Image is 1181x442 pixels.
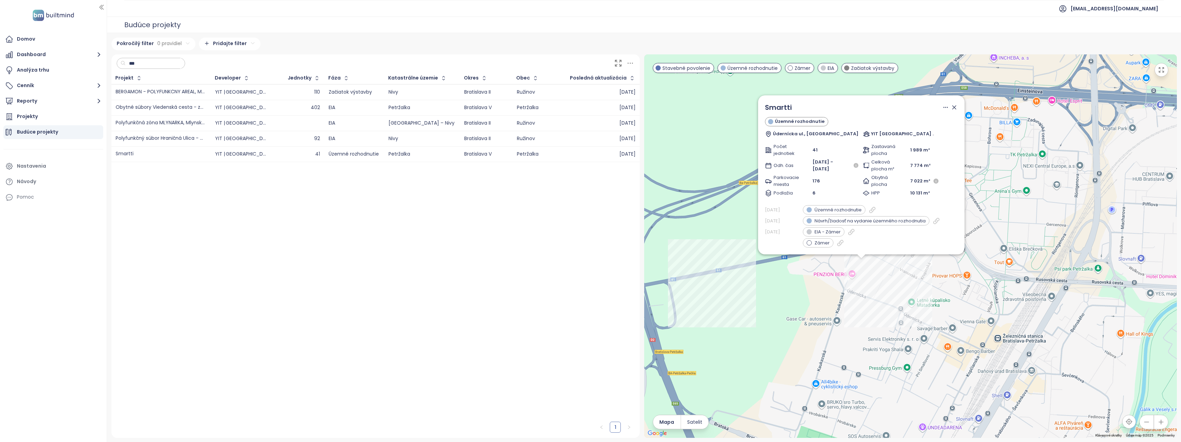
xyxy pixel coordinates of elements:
[3,110,103,124] a: Projekty
[31,8,76,22] img: logo
[17,177,36,186] div: Návody
[910,147,929,154] span: 1 989 m²
[828,64,834,72] span: EIA
[115,76,134,80] div: Projekt
[17,193,34,201] div: Pomoc
[569,152,635,156] div: [DATE]
[215,121,267,125] div: YIT [GEOGRAPHIC_DATA]
[624,422,635,433] button: right
[596,422,607,433] li: Predchádzajúca strana
[765,228,799,235] span: [DATE]
[3,48,103,62] button: Dashboard
[199,38,260,50] div: Pridajte filter
[116,105,205,110] div: Obytné súbory Viedenská cesta - západ (1)
[812,147,818,154] span: 41
[569,105,635,110] div: [DATE]
[329,121,380,125] div: EIA
[653,415,681,429] button: Mapa
[215,76,241,80] div: Developer
[774,190,797,197] span: Podlažia
[517,152,561,156] div: Petržalka
[389,136,456,141] div: Nivy
[329,90,380,94] div: Začiatok výstavby
[910,190,929,197] span: 10 131 m²
[569,136,635,141] div: [DATE]
[464,136,508,141] div: Bratislava II
[328,76,341,80] div: Fáza
[795,64,810,72] span: Zámer
[517,136,561,141] div: Ružinov
[215,105,267,110] div: YIT [GEOGRAPHIC_DATA]
[687,418,702,426] span: Satelit
[17,128,58,136] div: Budúce projekty
[871,130,933,137] span: YIT [GEOGRAPHIC_DATA] .
[3,159,103,173] a: Nastavenia
[871,174,895,188] span: Obytná plocha
[3,94,103,108] button: Reporty
[570,76,627,80] div: Posledná aktualizácia
[774,143,797,157] span: Počet jednotiek
[727,64,778,72] span: Územné rozhodnutie
[3,190,103,204] div: Pomoc
[464,90,508,94] div: Bratislava II
[288,76,311,80] div: Jednotky
[1158,433,1175,437] a: Podmienky
[610,422,621,433] li: 1
[774,162,797,169] span: Odh. čas
[464,76,479,80] div: Okres
[610,422,620,432] a: 1
[464,152,508,156] div: Bratislava V
[276,105,320,110] div: 402
[765,103,792,112] span: Smartti
[388,76,438,80] div: Katastrálne územie
[116,120,205,126] div: Polyfunkčná zóna MLYNÁRKA, Mlynské nivy–[GEOGRAPHIC_DATA], 1.etapa
[765,206,799,213] span: [DATE]
[215,136,267,141] div: YIT [GEOGRAPHIC_DATA]
[773,130,858,137] span: Údernícka ul., [GEOGRAPHIC_DATA]
[814,228,840,235] span: EIA - Zámer
[116,151,134,157] div: Smartti
[276,152,320,156] div: 41
[662,64,710,72] span: Stavebné povolenie
[851,64,894,72] span: Začiatok výstavby
[276,90,320,94] div: 110
[596,422,607,433] button: left
[17,35,35,43] div: Domov
[624,422,635,433] li: Nasledujúca strana
[517,105,561,110] div: Petržalka
[517,90,561,94] div: Ružinov
[569,121,635,125] div: [DATE]
[389,105,456,110] div: Petržalka
[627,425,631,429] span: right
[871,190,895,197] span: HPP
[765,217,799,224] span: [DATE]
[464,105,508,110] div: Bratislava V
[464,121,508,125] div: Bratislava II
[215,90,267,94] div: YIT [GEOGRAPHIC_DATA]
[329,152,380,156] div: Územné rozhodnutie
[215,152,267,156] div: YIT [GEOGRAPHIC_DATA] .
[646,429,669,438] img: Google
[3,32,103,46] a: Domov
[3,79,103,93] button: Cenník
[681,415,709,429] button: Satelit
[814,206,861,213] span: Územné rozhodnutie
[389,121,456,125] div: [GEOGRAPHIC_DATA] – Nivy
[17,112,38,121] div: Projekty
[774,174,797,188] span: Parkovacie miesta
[329,105,380,110] div: EIA
[910,178,930,185] span: 7 022 m²
[116,90,205,95] div: BERGAMON - POLYFUNKČNÝ AREÁL, Mlynské nivy – Hraničná ul. – II. ETAPA: SO213 a SO214 - Zmena stav...
[871,143,895,157] span: Zastavaná plocha
[599,425,604,429] span: left
[646,429,669,438] a: Otvoriť túto oblasť v Mapách Google (otvorí nové okno)
[1126,433,1153,437] span: Údaje máp ©2025
[516,76,530,80] div: Obec
[3,125,103,139] a: Budúce projekty
[124,18,181,32] div: Budúce projekty
[389,152,456,156] div: Petržalka
[111,38,195,50] div: Pokročilý filter
[157,40,182,47] span: 0 pravidiel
